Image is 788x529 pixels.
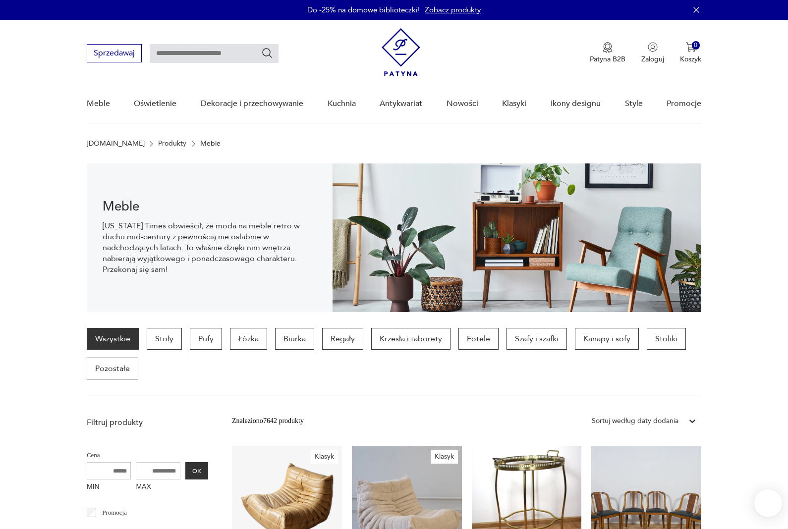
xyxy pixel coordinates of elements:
[680,42,701,64] button: 0Koszyk
[87,479,131,495] label: MIN
[185,462,208,479] button: OK
[371,328,450,350] a: Krzesła i taborety
[641,54,664,64] p: Zaloguj
[590,42,625,64] a: Ikona medaluPatyna B2B
[425,5,481,15] a: Zobacz produkty
[641,42,664,64] button: Zaloguj
[200,140,221,148] p: Meble
[322,328,363,350] a: Regały
[647,328,686,350] a: Stoliki
[507,328,567,350] a: Szafy i szafki
[458,328,499,350] a: Fotele
[87,417,208,428] p: Filtruj produkty
[575,328,639,350] a: Kanapy i sofy
[592,416,678,426] div: Sortuj według daty dodania
[102,507,127,518] p: Promocja
[328,85,356,123] a: Kuchnia
[87,51,142,57] a: Sprzedawaj
[502,85,526,123] a: Klasyki
[134,85,176,123] a: Oświetlenie
[136,479,180,495] label: MAX
[201,85,303,123] a: Dekoracje i przechowywanie
[87,140,145,148] a: [DOMAIN_NAME]
[158,140,186,148] a: Produkty
[230,328,267,350] a: Łóżka
[648,42,658,52] img: Ikonka użytkownika
[103,220,317,275] p: [US_STATE] Times obwieścił, że moda na meble retro w duchu mid-century z pewnością nie osłabnie w...
[625,85,643,123] a: Style
[190,328,222,350] a: Pufy
[87,358,138,379] a: Pozostałe
[147,328,182,350] a: Stoły
[447,85,478,123] a: Nowości
[382,28,420,76] img: Patyna - sklep z meblami i dekoracjami vintage
[680,54,701,64] p: Koszyk
[275,328,314,350] a: Biurka
[307,5,420,15] p: Do -25% na domowe biblioteczki!
[692,41,700,50] div: 0
[551,85,601,123] a: Ikony designu
[261,47,273,59] button: Szukaj
[380,85,422,123] a: Antykwariat
[590,42,625,64] button: Patyna B2B
[667,85,701,123] a: Promocje
[333,163,701,312] img: Meble
[87,328,139,350] a: Wszystkie
[686,42,696,52] img: Ikona koszyka
[87,85,110,123] a: Meble
[590,54,625,64] p: Patyna B2B
[232,416,304,426] div: Znaleziono 7642 produkty
[103,201,317,212] h1: Meble
[603,42,613,53] img: Ikona medalu
[87,450,208,461] p: Cena
[754,489,782,517] iframe: Smartsupp widget button
[87,44,142,62] button: Sprzedawaj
